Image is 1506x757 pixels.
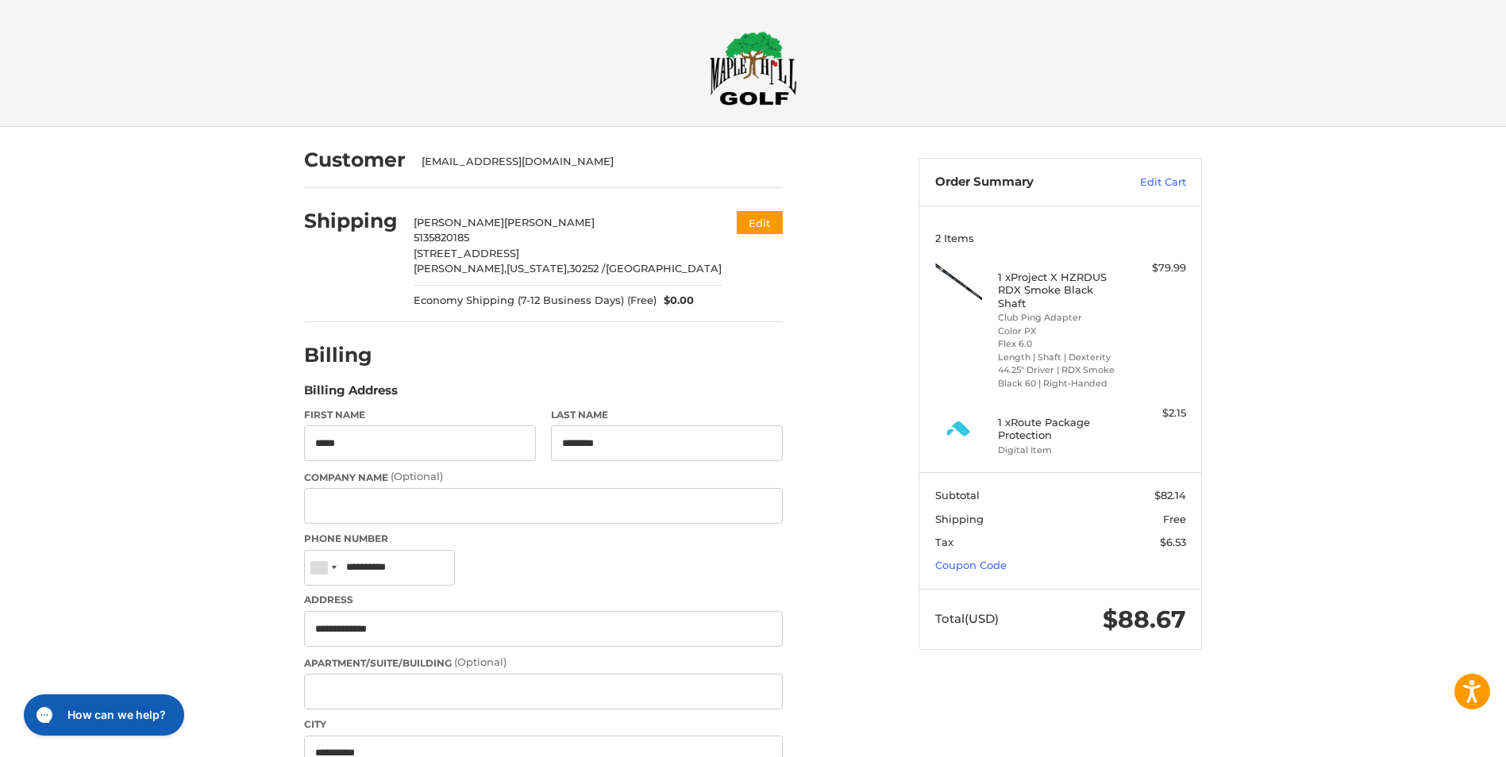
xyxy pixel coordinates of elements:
[1123,260,1186,276] div: $79.99
[414,231,469,244] span: 5135820185
[935,536,953,548] span: Tax
[16,689,189,741] iframe: Gorgias live chat messenger
[998,311,1119,325] li: Club Ping Adapter
[998,337,1119,351] li: Flex 6.0
[569,262,606,275] span: 30252 /
[304,209,398,233] h2: Shipping
[1154,489,1186,501] span: $82.14
[737,211,783,234] button: Edit
[391,470,443,482] small: (Optional)
[998,351,1119,390] li: Length | Shaft | Dexterity 44.25" Driver | RDX Smoke Black 60 | Right-Handed
[998,325,1119,338] li: Color PX
[422,154,768,170] div: [EMAIL_ADDRESS][DOMAIN_NAME]
[710,31,797,106] img: Maple Hill Golf
[304,343,397,367] h2: Billing
[414,247,519,259] span: [STREET_ADDRESS]
[606,262,722,275] span: [GEOGRAPHIC_DATA]
[1123,405,1186,421] div: $2.15
[304,532,783,546] label: Phone Number
[304,148,406,172] h2: Customer
[1160,536,1186,548] span: $6.53
[304,655,783,671] label: Apartment/Suite/Building
[935,175,1106,190] h3: Order Summary
[304,382,398,407] legend: Billing Address
[414,216,504,229] span: [PERSON_NAME]
[304,408,536,422] label: First Name
[304,717,783,732] label: City
[998,416,1119,442] h4: 1 x Route Package Protection
[935,611,999,626] span: Total (USD)
[935,559,1007,571] a: Coupon Code
[504,216,595,229] span: [PERSON_NAME]
[935,513,984,525] span: Shipping
[1106,175,1186,190] a: Edit Cart
[935,232,1186,244] h3: 2 Items
[506,262,569,275] span: [US_STATE],
[454,655,506,668] small: (Optional)
[657,293,695,309] span: $0.00
[998,271,1119,309] h4: 1 x Project X HZRDUS RDX Smoke Black Shaft
[304,469,783,485] label: Company Name
[1103,605,1186,634] span: $88.67
[414,293,657,309] span: Economy Shipping (7-12 Business Days) (Free)
[998,444,1119,457] li: Digital Item
[551,408,783,422] label: Last Name
[304,593,783,607] label: Address
[414,262,506,275] span: [PERSON_NAME],
[935,489,980,501] span: Subtotal
[1163,513,1186,525] span: Free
